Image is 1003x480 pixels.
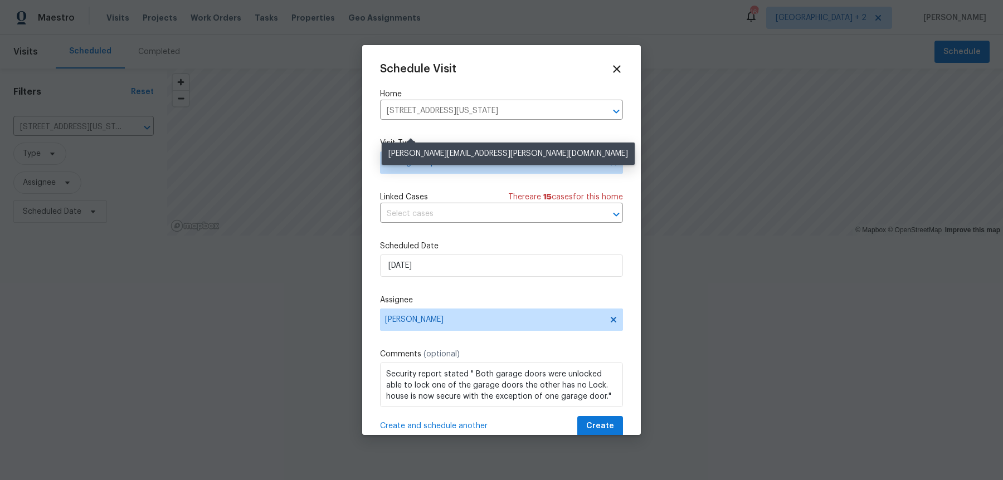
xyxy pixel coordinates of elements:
[508,192,623,203] span: There are case s for this home
[382,143,635,165] div: [PERSON_NAME][EMAIL_ADDRESS][PERSON_NAME][DOMAIN_NAME]
[423,350,460,358] span: (optional)
[380,89,623,100] label: Home
[380,138,623,149] label: Visit Type
[380,295,623,306] label: Assignee
[608,104,624,119] button: Open
[380,63,456,75] span: Schedule Visit
[543,193,552,201] span: 15
[385,315,603,324] span: [PERSON_NAME]
[380,241,623,252] label: Scheduled Date
[380,420,488,432] span: Create and schedule another
[608,207,624,222] button: Open
[380,349,623,360] label: Comments
[611,63,623,75] span: Close
[577,416,623,437] button: Create
[380,254,623,277] input: M/D/YYYY
[380,363,623,407] textarea: Security report stated " Both garage doors were unlocked able to lock one of the garage doors the...
[586,419,614,433] span: Create
[380,192,428,203] span: Linked Cases
[380,205,592,223] input: Select cases
[380,102,592,120] input: Enter in an address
